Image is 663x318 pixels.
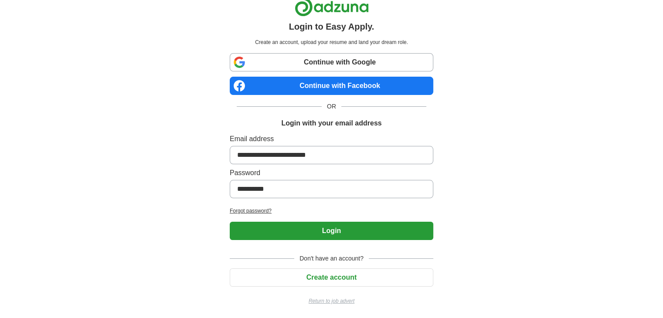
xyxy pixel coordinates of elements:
[230,168,433,178] label: Password
[230,268,433,287] button: Create account
[230,77,433,95] a: Continue with Facebook
[231,38,432,46] p: Create an account, upload your resume and land your dream role.
[281,118,381,129] h1: Login with your email address
[230,297,433,305] a: Return to job advert
[230,274,433,281] a: Create account
[230,53,433,71] a: Continue with Google
[294,254,369,263] span: Don't have an account?
[322,102,341,111] span: OR
[230,222,433,240] button: Login
[289,20,374,33] h1: Login to Easy Apply.
[230,134,433,144] label: Email address
[230,207,433,215] a: Forgot password?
